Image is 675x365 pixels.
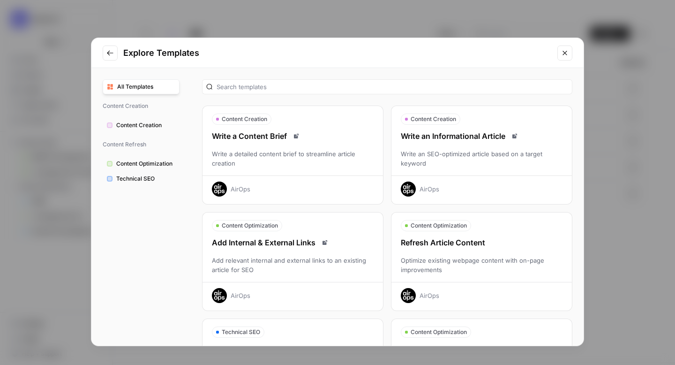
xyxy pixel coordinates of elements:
input: Search templates [217,82,568,91]
span: Technical SEO [116,175,175,183]
div: Write a detailed content brief to streamline article creation [202,149,383,168]
button: Technical SEO [103,171,180,186]
div: AirOps [231,184,250,194]
button: All Templates [103,79,180,94]
span: Content Optimization [411,328,467,336]
span: Content Creation [411,115,456,123]
button: Content CreationWrite a Content BriefRead docsWrite a detailed content brief to streamline articl... [202,106,383,205]
div: Write an Informational Article [391,130,572,142]
button: Content OptimizationRefresh Article ContentOptimize existing webpage content with on-page improve... [391,212,572,311]
div: AirOps [420,291,439,300]
div: Refresh Article Content [391,237,572,248]
div: Generate AEO Scorecard [391,343,572,355]
button: Content Creation [103,118,180,133]
button: Content OptimizationAdd Internal & External LinksRead docsAdd relevant internal and external link... [202,212,383,311]
div: Add Internal & External Links [202,237,383,248]
span: Content Creation [222,115,267,123]
div: Write an SEO-optimized article based on a target keyword [391,149,572,168]
span: Content Creation [103,98,180,114]
div: AirOps [231,291,250,300]
a: Read docs [291,130,302,142]
div: Write a Content Brief [202,130,383,142]
a: Read docs [311,343,322,355]
div: Optimize existing webpage content with on-page improvements [391,256,572,274]
button: Content Optimization [103,156,180,171]
span: Content Optimization [222,221,278,230]
button: Go to previous step [103,46,118,61]
button: Close modal [557,46,572,61]
span: Content Creation [116,121,175,129]
span: Content Refresh [103,137,180,152]
a: Read docs [509,130,520,142]
span: Technical SEO [222,328,260,336]
button: Content CreationWrite an Informational ArticleRead docsWrite an SEO-optimized article based on a ... [391,106,572,205]
div: Add relevant internal and external links to an existing article for SEO [202,256,383,274]
h2: Explore Templates [123,46,552,60]
div: Create Meta Tags for Page [202,343,383,355]
div: AirOps [420,184,439,194]
a: Read docs [319,237,330,248]
span: Content Optimization [116,160,175,168]
span: Content Optimization [411,221,467,230]
span: All Templates [117,83,175,91]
